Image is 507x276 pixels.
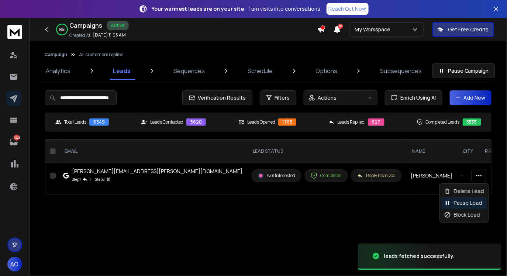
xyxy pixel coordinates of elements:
[338,119,365,125] p: Leads Replied
[454,187,484,195] p: Delete Lead
[260,90,296,105] button: Filters
[195,94,246,101] span: Verification Results
[90,176,91,183] p: |
[355,26,393,33] p: My Workspace
[463,118,481,126] div: 5555
[311,62,342,80] a: Options
[448,26,489,33] p: Get Free Credits
[450,90,492,105] button: Add New
[186,118,206,126] div: 5620
[457,139,479,163] th: city
[357,173,396,179] div: Reply Received
[275,94,290,101] span: Filters
[338,24,343,29] span: 50
[79,52,124,58] p: All customers replied
[89,118,109,126] div: 6349
[152,5,321,13] p: – Turn visits into conversations
[315,66,337,75] p: Options
[72,176,81,183] p: Step 1
[454,211,480,218] p: Block Lead
[243,62,277,80] a: Schedule
[311,172,342,179] div: Completed
[457,163,479,188] td: -
[329,5,366,13] p: Reach Out Now
[432,22,494,37] button: Get Free Credits
[95,176,104,183] p: Step 2
[150,119,183,125] p: Leads Contacted
[318,94,337,101] p: Actions
[368,118,384,126] div: 627
[376,62,426,80] a: Subsequences
[72,168,242,175] div: [PERSON_NAME][EMAIL_ADDRESS][PERSON_NAME][DOMAIN_NAME]
[109,62,135,80] a: Leads
[173,66,205,75] p: Sequences
[278,118,296,126] div: 1765
[69,21,102,30] h1: Campaigns
[406,163,457,188] td: [PERSON_NAME]
[380,66,422,75] p: Subsequences
[41,62,75,80] a: Analytics
[398,94,436,101] span: Enrich Using AI
[454,199,482,207] p: Pause Lead
[14,135,20,141] p: 14925
[7,257,22,272] button: AO
[248,66,273,75] p: Schedule
[247,119,275,125] p: Leads Opened
[169,62,209,80] a: Sequences
[7,25,22,39] img: logo
[6,135,21,149] a: 14925
[406,139,457,163] th: NAME
[327,3,369,15] a: Reach Out Now
[426,119,460,125] p: Completed Leads
[46,66,70,75] p: Analytics
[69,32,92,38] p: Created At:
[152,5,244,12] strong: Your warmest leads are on your site
[247,139,406,163] th: LEAD STATUS
[93,32,126,38] p: [DATE] 11:05 AM
[107,21,129,30] div: Active
[385,90,442,105] button: Enrich Using AI
[258,172,295,179] div: Not Interested
[432,63,495,78] button: Pause Campaign
[59,27,65,32] p: 99 %
[479,139,506,163] th: Phone
[384,252,455,260] div: leads fetched successfully.
[64,119,86,125] p: Total Leads
[113,66,131,75] p: Leads
[59,139,247,163] th: EMAIL
[44,52,67,58] button: Campaign
[182,90,252,105] button: Verification Results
